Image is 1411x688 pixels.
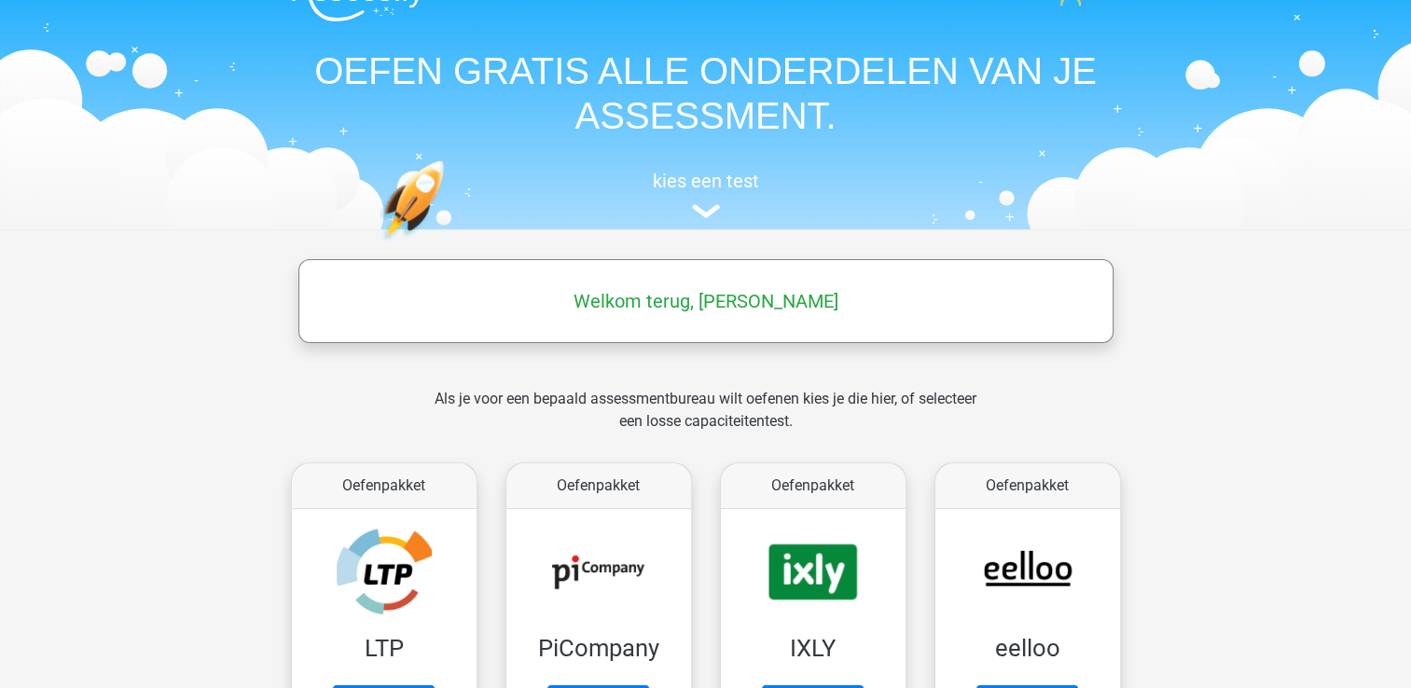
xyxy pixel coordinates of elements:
[692,204,720,218] img: assessment
[308,290,1104,312] h5: Welkom terug, [PERSON_NAME]
[277,48,1135,138] h1: OEFEN GRATIS ALLE ONDERDELEN VAN JE ASSESSMENT.
[380,160,517,329] img: oefenen
[277,170,1135,192] h5: kies een test
[277,170,1135,219] a: kies een test
[420,388,991,455] div: Als je voor een bepaald assessmentbureau wilt oefenen kies je die hier, of selecteer een losse ca...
